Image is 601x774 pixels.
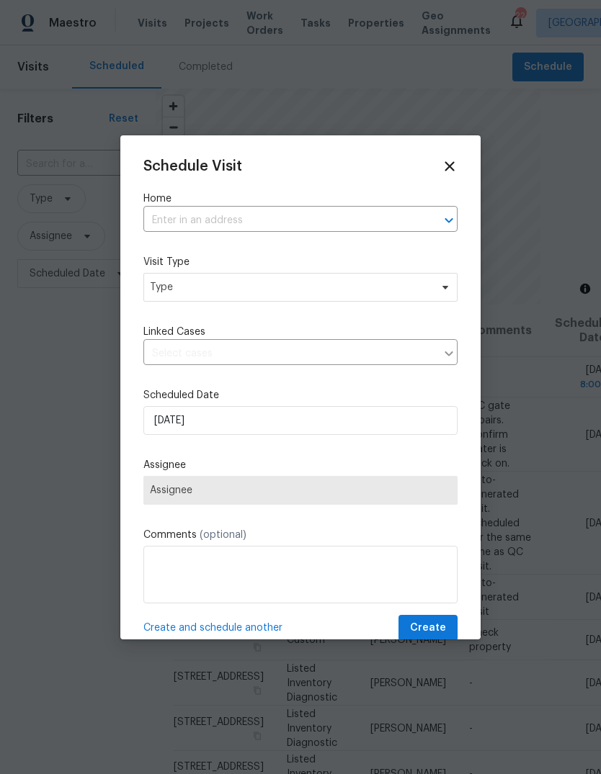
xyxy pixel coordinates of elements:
[143,255,458,269] label: Visit Type
[143,458,458,472] label: Assignee
[143,621,282,635] span: Create and schedule another
[143,528,458,542] label: Comments
[410,619,446,637] span: Create
[439,210,459,230] button: Open
[143,388,458,402] label: Scheduled Date
[442,158,458,174] span: Close
[143,159,242,174] span: Schedule Visit
[200,530,246,540] span: (optional)
[143,325,205,339] span: Linked Cases
[150,280,430,294] span: Type
[143,343,436,365] input: Select cases
[399,615,458,642] button: Create
[143,192,458,206] label: Home
[143,210,417,232] input: Enter in an address
[143,406,458,435] input: M/D/YYYY
[150,485,451,496] span: Assignee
